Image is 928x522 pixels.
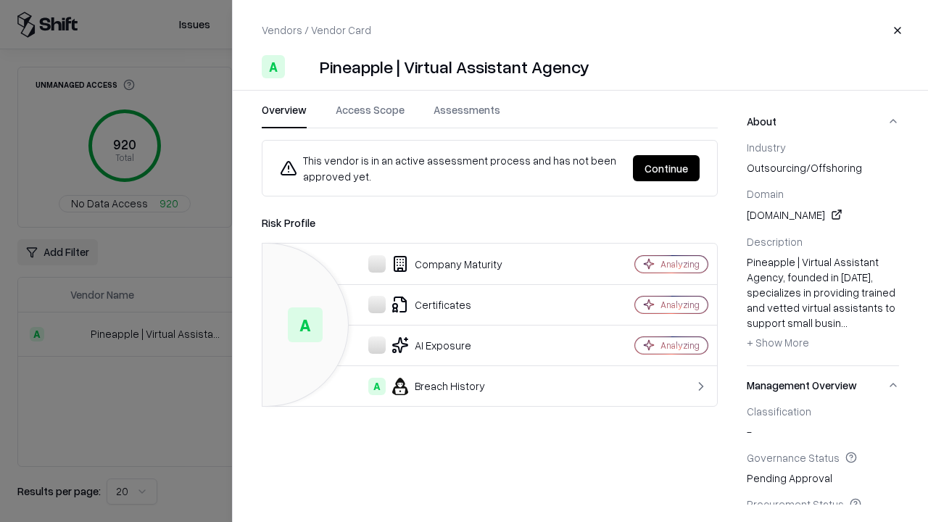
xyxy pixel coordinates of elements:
div: Governance Status [747,451,899,464]
p: Vendors / Vendor Card [262,22,371,38]
span: outsourcing/offshoring [747,160,899,175]
div: Pineapple | Virtual Assistant Agency [320,55,589,78]
div: Analyzing [660,258,700,270]
button: Management Overview [747,366,899,405]
div: Industry [747,141,899,154]
div: About [747,141,899,365]
div: Analyzing [660,299,700,311]
img: Pineapple | Virtual Assistant Agency [291,55,314,78]
div: This vendor is in an active assessment process and has not been approved yet. [280,152,621,184]
button: About [747,102,899,141]
button: Assessments [434,102,500,128]
div: [DOMAIN_NAME] [747,206,899,223]
div: Classification [747,405,899,418]
div: Risk Profile [262,214,718,231]
div: Company Maturity [274,255,584,273]
div: Pending Approval [747,451,899,486]
button: Overview [262,102,307,128]
div: A [368,378,386,395]
div: Pineapple | Virtual Assistant Agency, founded in [DATE], specializes in providing trained and vet... [747,254,899,355]
div: Breach History [274,378,584,395]
span: ... [841,316,848,329]
span: + Show More [747,336,809,349]
button: + Show More [747,331,809,354]
div: Description [747,235,899,248]
div: Certificates [274,296,584,313]
div: - [747,405,899,439]
div: A [288,307,323,342]
button: Access Scope [336,102,405,128]
div: Analyzing [660,339,700,352]
div: Procurement Status [747,497,899,510]
div: Domain [747,187,899,200]
button: Continue [633,155,700,181]
div: AI Exposure [274,336,584,354]
div: A [262,55,285,78]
